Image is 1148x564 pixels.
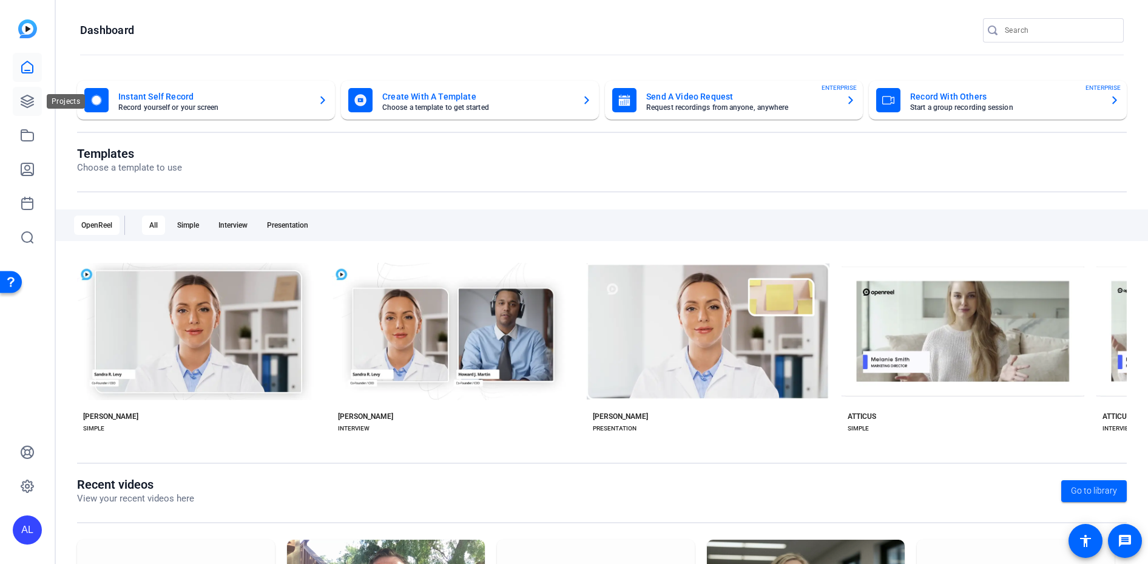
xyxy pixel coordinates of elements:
[77,492,194,506] p: View your recent videos here
[593,424,636,433] div: PRESENTATION
[848,424,869,433] div: SIMPLE
[77,161,182,175] p: Choose a template to use
[1086,83,1121,92] span: ENTERPRISE
[118,89,308,104] mat-card-title: Instant Self Record
[13,515,42,545] div: AL
[1061,480,1127,502] a: Go to library
[80,23,134,38] h1: Dashboard
[260,216,316,235] div: Presentation
[593,412,648,421] div: [PERSON_NAME]
[338,412,393,421] div: [PERSON_NAME]
[869,81,1127,120] button: Record With OthersStart a group recording sessionENTERPRISE
[142,216,165,235] div: All
[77,477,194,492] h1: Recent videos
[382,104,572,111] mat-card-subtitle: Choose a template to get started
[211,216,255,235] div: Interview
[74,216,120,235] div: OpenReel
[18,19,37,38] img: blue-gradient.svg
[83,412,138,421] div: [PERSON_NAME]
[646,104,836,111] mat-card-subtitle: Request recordings from anyone, anywhere
[118,104,308,111] mat-card-subtitle: Record yourself or your screen
[910,89,1100,104] mat-card-title: Record With Others
[77,81,335,120] button: Instant Self RecordRecord yourself or your screen
[77,146,182,161] h1: Templates
[1005,23,1114,38] input: Search
[910,104,1100,111] mat-card-subtitle: Start a group recording session
[1118,534,1132,548] mat-icon: message
[341,81,599,120] button: Create With A TemplateChoose a template to get started
[382,89,572,104] mat-card-title: Create With A Template
[1102,424,1134,433] div: INTERVIEW
[848,412,876,421] div: ATTICUS
[1071,484,1117,497] span: Go to library
[605,81,863,120] button: Send A Video RequestRequest recordings from anyone, anywhereENTERPRISE
[170,216,206,235] div: Simple
[83,424,104,433] div: SIMPLE
[1078,534,1093,548] mat-icon: accessibility
[646,89,836,104] mat-card-title: Send A Video Request
[338,424,370,433] div: INTERVIEW
[1102,412,1131,421] div: ATTICUS
[822,83,857,92] span: ENTERPRISE
[47,94,85,109] div: Projects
